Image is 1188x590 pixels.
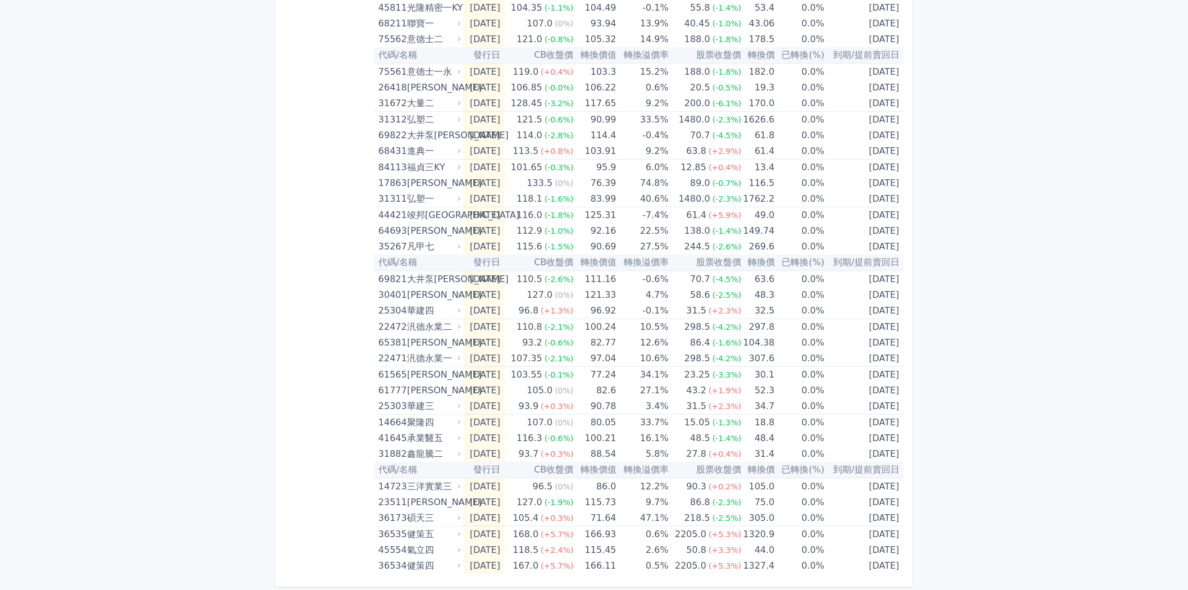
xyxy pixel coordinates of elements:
div: 118.1 [514,191,545,207]
div: 107.0 [525,415,555,430]
td: 149.74 [742,223,775,239]
td: [DATE] [463,239,505,255]
div: 汎德永業二 [407,319,459,335]
div: 汎德永業一 [407,351,459,366]
div: 25304 [378,303,404,319]
th: 股票收盤價 [669,47,741,63]
td: 13.4 [742,160,775,176]
td: 0.0% [775,398,825,415]
div: 116.0 [514,207,545,223]
td: 0.0% [775,80,825,96]
td: 116.5 [742,175,775,191]
td: 0.0% [775,319,825,335]
div: 133.5 [525,175,555,191]
td: 0.0% [775,223,825,239]
div: 65381 [378,335,404,351]
div: 113.5 [511,143,541,159]
td: 27.5% [616,239,669,255]
div: 31311 [378,191,404,207]
td: [DATE] [463,16,505,31]
div: [PERSON_NAME] [407,175,459,191]
div: [PERSON_NAME] [407,287,459,303]
div: 23.25 [682,367,712,383]
div: 121.0 [514,31,545,47]
div: 弘塑一 [407,191,459,207]
span: (-0.6%) [545,338,574,347]
th: 已轉換(%) [775,255,825,271]
td: [DATE] [825,80,904,96]
td: 33.5% [616,112,669,128]
td: 0.0% [775,160,825,176]
td: [DATE] [463,160,505,176]
div: 121.5 [514,112,545,128]
td: [DATE] [825,223,904,239]
span: (-3.3%) [712,370,742,379]
div: 12.85 [679,160,709,175]
td: [DATE] [825,96,904,112]
span: (-1.0%) [545,226,574,235]
th: CB收盤價 [505,255,573,271]
div: 14664 [378,415,404,430]
div: [PERSON_NAME] [407,383,459,398]
td: 0.0% [775,303,825,319]
span: (+2.3%) [709,306,741,315]
td: [DATE] [825,160,904,176]
div: 華建三 [407,398,459,414]
td: -0.6% [616,271,669,287]
span: (-2.8%) [545,131,574,140]
td: [DATE] [463,112,505,128]
td: 83.99 [574,191,616,207]
div: 凡甲七 [407,239,459,255]
div: 70.7 [688,128,712,143]
td: [DATE] [463,271,505,287]
span: (-2.6%) [545,275,574,284]
td: 297.8 [742,319,775,335]
th: 轉換溢價率 [616,47,669,63]
td: -0.1% [616,303,669,319]
td: 34.7 [742,398,775,415]
span: (-1.8%) [712,35,742,44]
th: 發行日 [463,47,505,63]
td: 114.4 [574,128,616,143]
div: 26418 [378,80,404,96]
div: 40.45 [682,16,712,31]
div: 意德士一永 [407,64,459,80]
th: CB收盤價 [505,47,573,63]
span: (+5.9%) [709,211,741,220]
td: 10.6% [616,351,669,367]
span: (+0.8%) [541,147,573,156]
td: 92.16 [574,223,616,239]
div: 69821 [378,271,404,287]
div: 106.85 [509,80,545,96]
th: 已轉換(%) [775,47,825,63]
div: [PERSON_NAME] [407,223,459,239]
td: [DATE] [825,175,904,191]
td: 178.5 [742,31,775,47]
td: 82.6 [574,383,616,398]
td: 30.1 [742,367,775,383]
td: [DATE] [825,351,904,367]
div: 110.8 [514,319,545,335]
span: (-0.7%) [712,179,742,188]
div: 107.35 [509,351,545,366]
td: [DATE] [825,335,904,351]
div: 22471 [378,351,404,366]
div: 58.6 [688,287,712,303]
th: 轉換價 [742,47,775,63]
td: 125.31 [574,207,616,224]
td: [DATE] [825,383,904,398]
span: (-1.5%) [545,242,574,251]
td: 9.2% [616,96,669,112]
span: (-4.2%) [712,323,742,332]
span: (-0.1%) [545,370,574,379]
span: (-1.4%) [712,3,742,12]
td: [DATE] [463,128,505,143]
div: 107.0 [525,16,555,31]
td: 90.99 [574,112,616,128]
div: 1480.0 [677,112,712,128]
div: 31.5 [684,303,709,319]
span: (+2.9%) [709,147,741,156]
td: 105.32 [574,31,616,47]
div: 110.5 [514,271,545,287]
th: 代碼/名稱 [374,47,463,63]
